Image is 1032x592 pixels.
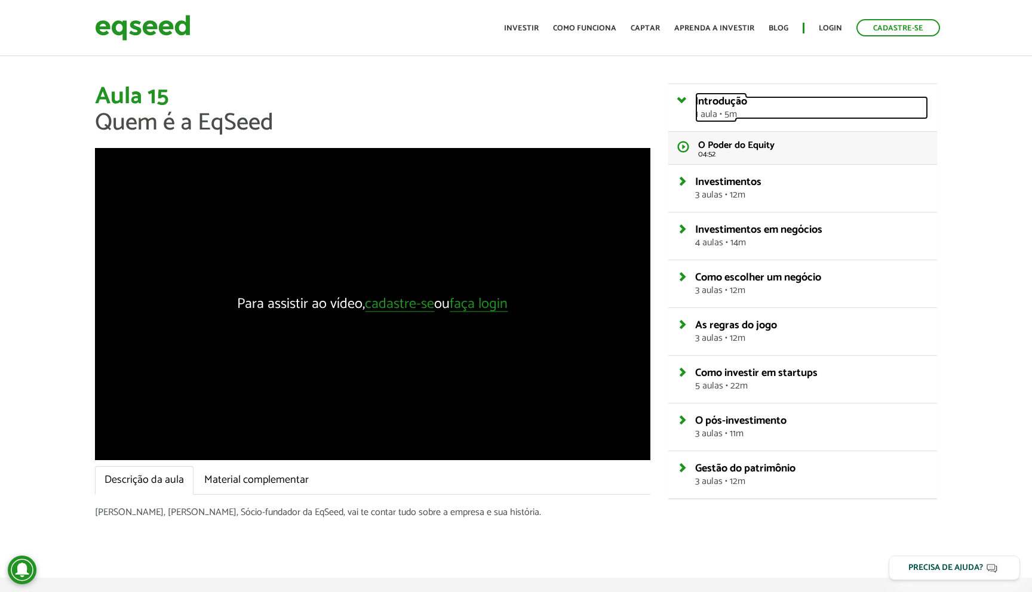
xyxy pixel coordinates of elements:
a: Como escolher um negócio3 aulas • 12m [695,272,928,295]
a: Aprenda a investir [674,24,754,32]
a: Investimentos em negócios4 aulas • 14m [695,224,928,248]
a: Captar [631,24,660,32]
a: Gestão do patrimônio3 aulas • 12m [695,463,928,486]
span: Como escolher um negócio [695,269,821,286]
div: Para assistir ao vídeo, ou [237,297,508,312]
p: [PERSON_NAME], [PERSON_NAME], Sócio-fundador da EqSeed, vai te contar tudo sobre a empresa e sua ... [95,507,650,518]
a: O Poder do Equity 04:52 [668,132,937,164]
span: 1 aula • 5m [695,110,928,119]
a: O pós-investimento3 aulas • 11m [695,415,928,439]
a: cadastre-se [365,297,434,312]
span: Aula 15 [95,77,168,116]
a: Blog [769,24,788,32]
span: 3 aulas • 12m [695,477,928,486]
a: Cadastre-se [856,19,940,36]
span: 5 aulas • 22m [695,381,928,391]
img: EqSeed [95,12,191,44]
span: 3 aulas • 12m [695,334,928,343]
span: 4 aulas • 14m [695,238,928,248]
a: Introdução1 aula • 5m [695,96,928,119]
span: 3 aulas • 12m [695,190,928,200]
span: 3 aulas • 11m [695,429,928,439]
a: faça login [450,297,508,312]
a: Investir [504,24,539,32]
span: Como investir em startups [695,364,818,382]
span: O Poder do Equity [698,137,775,153]
span: 04:52 [698,150,928,158]
a: Como investir em startups5 aulas • 22m [695,368,928,391]
span: Gestão do patrimônio [695,460,795,477]
a: Descrição da aula [95,466,193,495]
a: Como funciona [553,24,616,32]
span: Investimentos em negócios [695,221,822,239]
a: Investimentos3 aulas • 12m [695,177,928,200]
a: Material complementar [195,466,318,495]
a: Login [819,24,842,32]
span: 3 aulas • 12m [695,286,928,295]
span: As regras do jogo [695,316,777,334]
a: As regras do jogo3 aulas • 12m [695,320,928,343]
span: Quem é a EqSeed [95,103,274,143]
span: O pós-investimento [695,412,787,430]
span: Investimentos [695,173,761,191]
span: Introdução [695,92,747,110]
